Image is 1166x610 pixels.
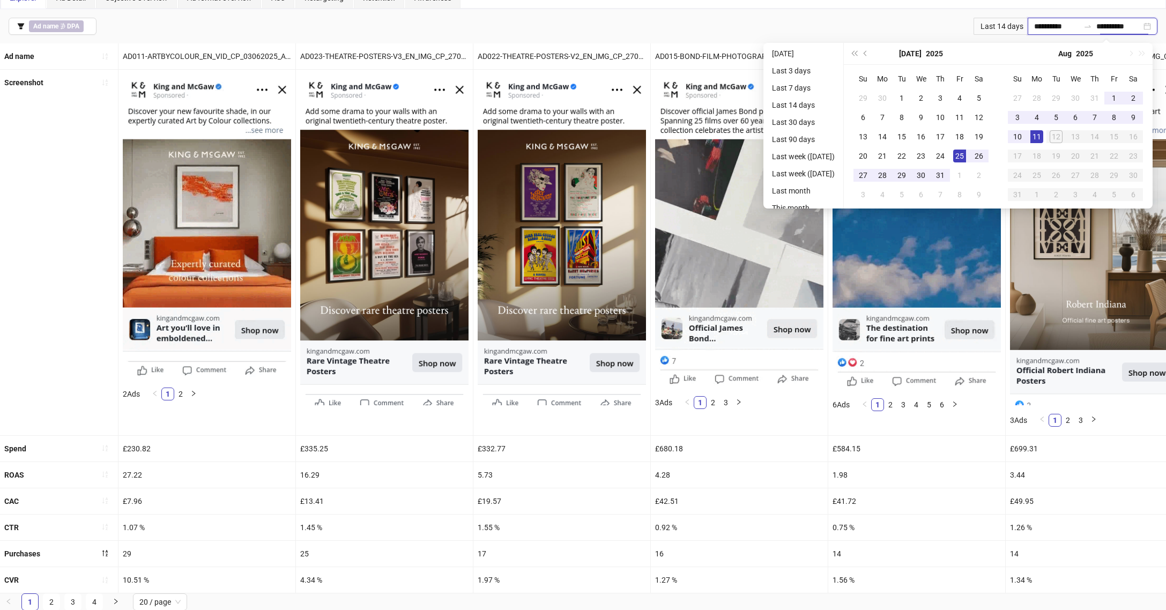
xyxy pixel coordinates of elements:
[1127,169,1140,182] div: 30
[931,166,950,185] td: 2025-07-31
[1085,166,1104,185] td: 2025-08-28
[1046,166,1066,185] td: 2025-08-26
[174,388,187,400] li: 2
[478,74,646,405] img: Screenshot 6789702965718
[873,185,892,204] td: 2025-08-04
[175,388,187,400] a: 2
[1085,88,1104,108] td: 2025-07-31
[857,150,870,162] div: 20
[873,108,892,127] td: 2025-07-07
[9,18,96,35] button: Ad name ∌ DPA
[1027,146,1046,166] td: 2025-08-18
[969,166,989,185] td: 2025-08-02
[1085,185,1104,204] td: 2025-09-04
[1030,111,1043,124] div: 4
[873,69,892,88] th: Mo
[1030,150,1043,162] div: 18
[969,69,989,88] th: Sa
[1049,414,1061,427] li: 1
[876,92,889,105] div: 30
[1008,127,1027,146] td: 2025-08-10
[857,92,870,105] div: 29
[892,146,911,166] td: 2025-07-22
[950,166,969,185] td: 2025-08-01
[1088,111,1101,124] div: 7
[651,436,828,462] div: £680.18
[936,399,948,411] a: 6
[1027,166,1046,185] td: 2025-08-25
[1108,150,1120,162] div: 22
[29,20,84,32] span: ∌
[892,69,911,88] th: Tu
[101,523,109,531] span: sort-ascending
[768,150,839,163] li: Last week ([DATE])
[732,396,745,409] button: right
[118,43,295,69] div: AD011-ARTBYCOLOUR_EN_VID_CP_03062025_ALLG_CC_SC3_None_COLOUR
[1104,127,1124,146] td: 2025-08-15
[972,150,985,162] div: 26
[1104,88,1124,108] td: 2025-08-01
[953,188,966,201] div: 8
[694,396,707,409] li: 1
[1083,22,1092,31] span: to
[858,398,871,411] button: left
[681,396,694,409] button: left
[101,497,109,504] span: sort-ascending
[853,185,873,204] td: 2025-08-03
[1127,130,1140,143] div: 16
[853,69,873,88] th: Su
[950,88,969,108] td: 2025-07-04
[1050,130,1063,143] div: 12
[1127,111,1140,124] div: 9
[857,130,870,143] div: 13
[853,108,873,127] td: 2025-07-06
[768,133,839,146] li: Last 90 days
[1066,108,1085,127] td: 2025-08-06
[915,169,927,182] div: 30
[768,202,839,214] li: This month
[1011,169,1024,182] div: 24
[1050,111,1063,124] div: 5
[923,398,935,411] li: 5
[1124,127,1143,146] td: 2025-08-16
[952,401,958,407] span: right
[860,43,872,64] button: Previous month (PageUp)
[768,167,839,180] li: Last week ([DATE])
[1049,414,1061,426] a: 1
[148,388,161,400] li: Previous Page
[953,111,966,124] div: 11
[1104,166,1124,185] td: 2025-08-29
[1075,414,1087,426] a: 3
[1104,146,1124,166] td: 2025-08-22
[833,74,1001,390] img: Screenshot 6801083300718
[915,130,927,143] div: 16
[473,43,650,69] div: AD022-THEATRE-POSTERS-V2_EN_IMG_CP_27062025_ALLG_CC_SC3_None_THEATRE
[895,111,908,124] div: 8
[923,399,935,411] a: 5
[1124,146,1143,166] td: 2025-08-23
[1046,146,1066,166] td: 2025-08-19
[1069,150,1082,162] div: 20
[473,436,650,462] div: £332.77
[1104,108,1124,127] td: 2025-08-08
[655,398,672,407] span: 3 Ads
[139,594,181,610] span: 20 / page
[876,188,889,201] div: 4
[1062,414,1074,426] a: 2
[1088,188,1101,201] div: 4
[1108,130,1120,143] div: 15
[1085,127,1104,146] td: 2025-08-14
[853,88,873,108] td: 2025-06-29
[1088,169,1101,182] div: 28
[187,388,200,400] li: Next Page
[892,127,911,146] td: 2025-07-15
[1069,169,1082,182] div: 27
[897,398,910,411] li: 3
[934,92,947,105] div: 3
[910,398,923,411] li: 4
[148,388,161,400] button: left
[972,169,985,182] div: 2
[1066,166,1085,185] td: 2025-08-27
[857,169,870,182] div: 27
[768,47,839,60] li: [DATE]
